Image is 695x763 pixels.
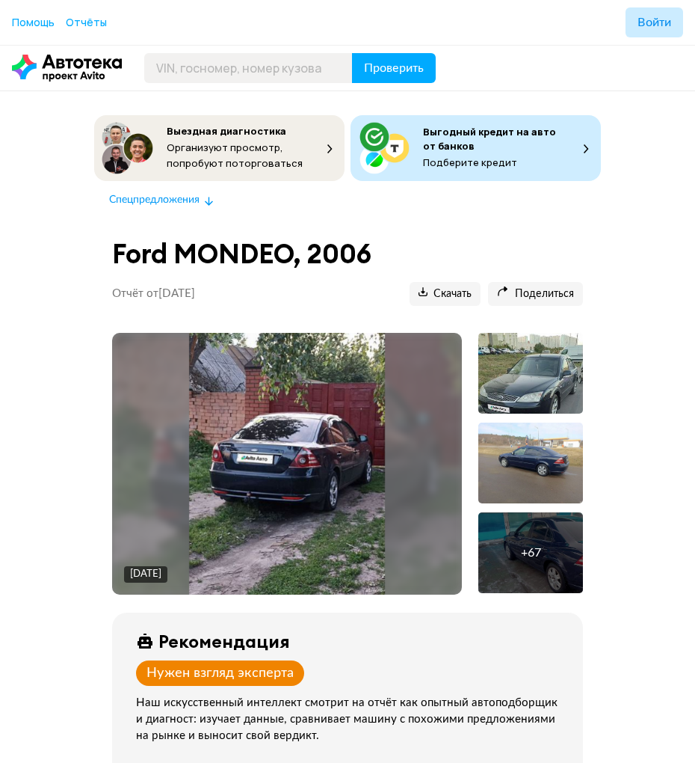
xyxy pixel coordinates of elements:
span: Выездная диагностика [167,124,286,138]
span: Поделиться [497,287,574,301]
button: Поделиться [488,282,583,306]
img: Main car [189,333,386,595]
button: Войти [625,7,683,37]
span: Проверить [364,62,424,74]
span: Подберите кредит [423,156,517,169]
a: Отчёты [66,15,107,30]
button: Проверить [352,53,436,83]
input: VIN, госномер, номер кузова [144,53,353,83]
button: Выездная диагностикаОрганизуют просмотр, попробуют поторговаться [94,115,345,181]
p: Отчёт от [DATE] [112,286,195,301]
span: Скачать [418,287,472,301]
button: Спецпредложения [109,184,214,217]
a: Помощь [12,15,55,30]
h1: Ford MONDEO, 2006 [112,238,583,270]
button: Скачать [410,282,481,306]
div: + 67 [521,545,541,560]
button: Выгодный кредит на авто от банковПодберите кредит [350,115,601,181]
div: Рекомендация [158,631,290,652]
span: Организуют просмотр, попробуют поторговаться [167,141,303,169]
div: Наш искусственный интеллект смотрит на отчёт как опытный автоподборщик и диагност: изучает данные... [136,695,565,744]
span: Войти [637,16,671,28]
span: Помощь [12,15,55,29]
div: Нужен взгляд эксперта [146,665,294,681]
div: [DATE] [130,568,161,581]
span: Выгодный кредит на авто от банков [423,125,556,153]
span: Отчёты [66,15,107,29]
